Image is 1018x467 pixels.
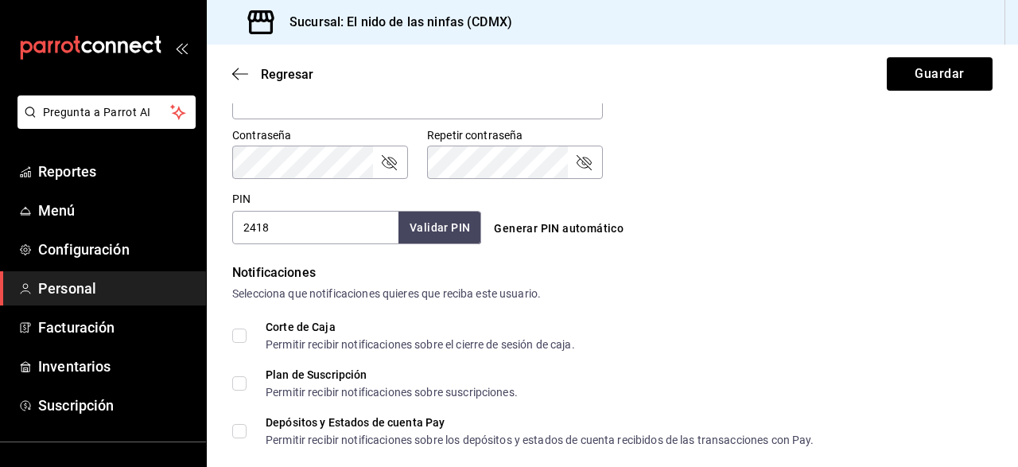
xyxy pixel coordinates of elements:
button: Guardar [887,57,993,91]
div: Notificaciones [232,263,993,282]
button: passwordField [379,153,398,172]
label: Repetir contraseña [427,130,603,141]
button: Regresar [232,67,313,82]
div: Selecciona que notificaciones quieres que reciba este usuario. [232,286,993,302]
span: Pregunta a Parrot AI [43,104,171,121]
button: passwordField [574,153,593,172]
button: open_drawer_menu [175,41,188,54]
div: Permitir recibir notificaciones sobre el cierre de sesión de caja. [266,339,575,350]
div: Corte de Caja [266,321,575,333]
input: 3 a 6 dígitos [232,211,398,244]
button: Validar PIN [398,212,481,244]
span: Reportes [38,161,193,182]
div: Permitir recibir notificaciones sobre los depósitos y estados de cuenta recibidos de las transacc... [266,434,814,446]
label: PIN [232,193,251,204]
span: Menú [38,200,193,221]
div: Permitir recibir notificaciones sobre suscripciones. [266,387,518,398]
span: Suscripción [38,395,193,416]
span: Personal [38,278,193,299]
button: Generar PIN automático [488,214,630,243]
h3: Sucursal: El nido de las ninfas (CDMX) [277,13,512,32]
span: Inventarios [38,356,193,377]
span: Facturación [38,317,193,338]
span: Regresar [261,67,313,82]
span: Configuración [38,239,193,260]
div: Plan de Suscripción [266,369,518,380]
div: Depósitos y Estados de cuenta Pay [266,417,814,428]
a: Pregunta a Parrot AI [11,115,196,132]
button: Pregunta a Parrot AI [17,95,196,129]
label: Contraseña [232,130,408,141]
